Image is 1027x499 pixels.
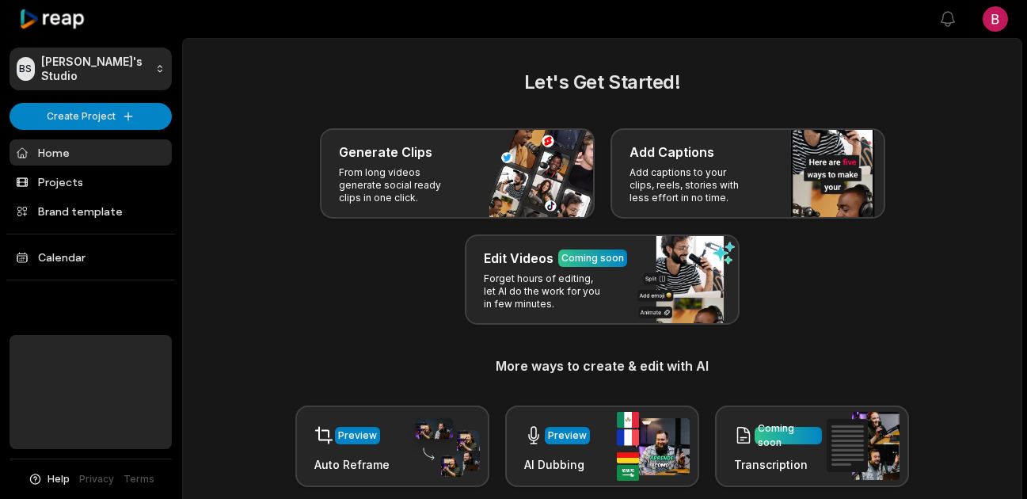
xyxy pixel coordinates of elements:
img: ai_dubbing.png [617,412,690,481]
p: [PERSON_NAME]'s Studio [41,55,149,83]
p: Forget hours of editing, let AI do the work for you in few minutes. [484,272,607,310]
a: Calendar [10,244,172,270]
span: Help [48,472,70,486]
img: auto_reframe.png [407,416,480,478]
p: From long videos generate social ready clips in one click. [339,166,462,204]
a: Terms [124,472,154,486]
h3: Auto Reframe [314,456,390,473]
img: transcription.png [827,412,900,480]
div: Coming soon [758,421,819,450]
p: Add captions to your clips, reels, stories with less effort in no time. [630,166,752,204]
div: Preview [548,429,587,443]
h3: Edit Videos [484,249,553,268]
a: Projects [10,169,172,195]
h3: Transcription [734,456,822,473]
div: Preview [338,429,377,443]
a: Privacy [79,472,114,486]
h3: Generate Clips [339,143,432,162]
a: Brand template [10,198,172,224]
div: BS [17,57,35,81]
h3: AI Dubbing [524,456,590,473]
a: Home [10,139,172,166]
div: Coming soon [561,251,624,265]
button: Help [28,472,70,486]
h3: Add Captions [630,143,714,162]
h2: Let's Get Started! [202,68,1002,97]
h3: More ways to create & edit with AI [202,356,1002,375]
button: Create Project [10,103,172,130]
